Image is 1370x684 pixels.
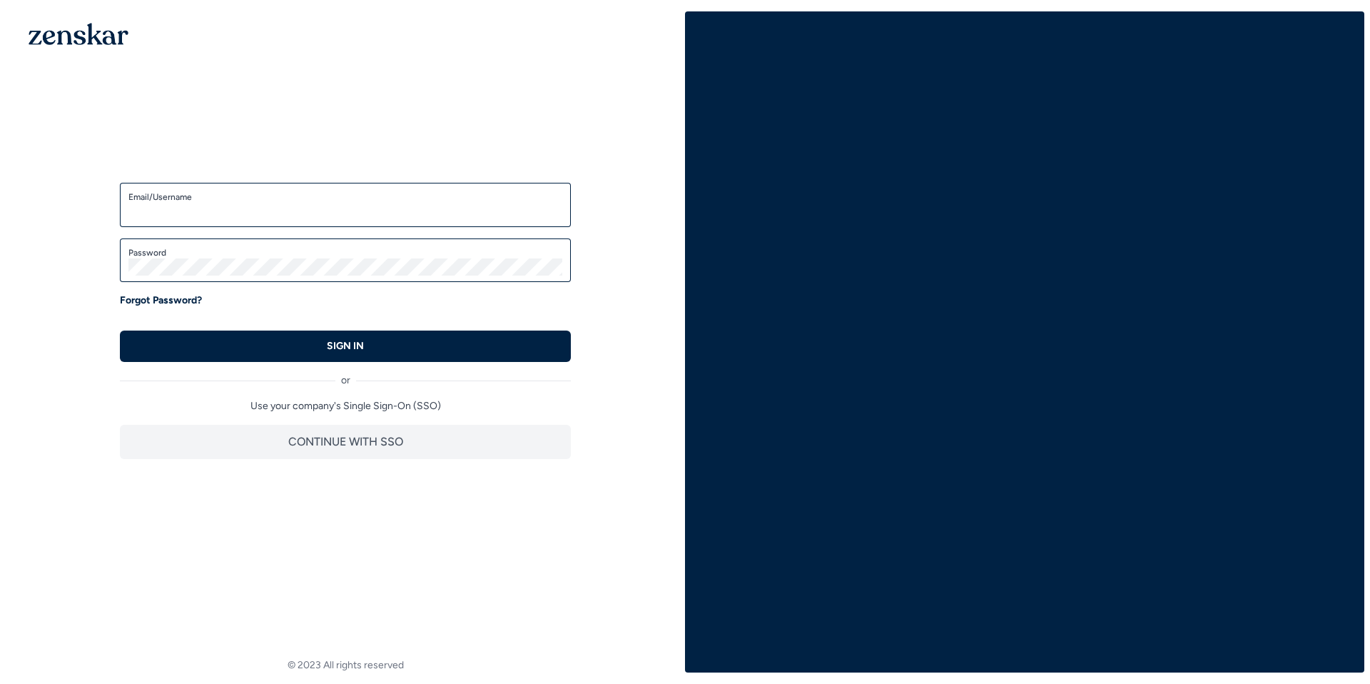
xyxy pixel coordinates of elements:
a: Forgot Password? [120,293,202,308]
img: 1OGAJ2xQqyY4LXKgY66KYq0eOWRCkrZdAb3gUhuVAqdWPZE9SRJmCz+oDMSn4zDLXe31Ii730ItAGKgCKgCCgCikA4Av8PJUP... [29,23,128,45]
footer: © 2023 All rights reserved [6,658,685,673]
div: or [120,362,571,388]
label: Email/Username [128,191,562,203]
p: Use your company's Single Sign-On (SSO) [120,399,571,413]
button: SIGN IN [120,331,571,362]
p: SIGN IN [327,339,364,353]
label: Password [128,247,562,258]
button: CONTINUE WITH SSO [120,425,571,459]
